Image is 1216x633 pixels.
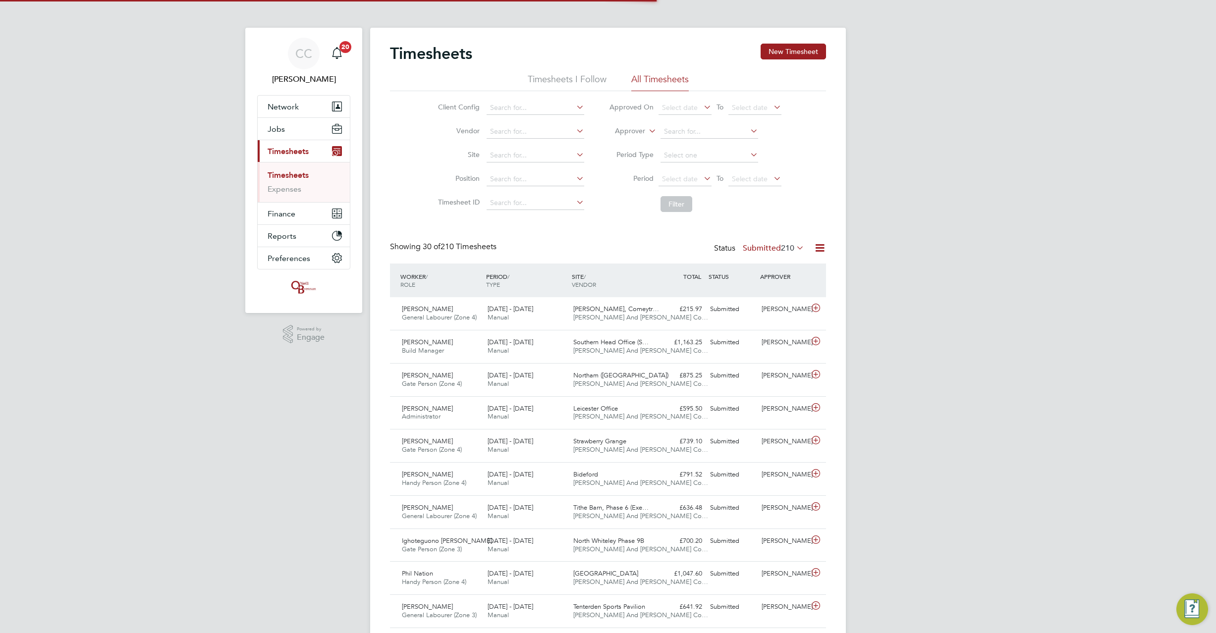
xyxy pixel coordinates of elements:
div: £1,047.60 [655,566,706,582]
span: Engage [297,333,325,342]
label: Submitted [743,243,804,253]
span: Manual [488,445,509,454]
div: Submitted [706,301,758,317]
h2: Timesheets [390,44,472,63]
span: [DATE] - [DATE] [488,437,533,445]
span: [PERSON_NAME] [402,437,453,445]
div: £1,163.25 [655,334,706,351]
input: Search for... [487,101,584,115]
div: Submitted [706,599,758,615]
button: Network [258,96,350,117]
span: 210 [781,243,794,253]
span: General Labourer (Zone 4) [402,313,477,321]
a: Expenses [268,184,301,194]
input: Search for... [487,125,584,139]
span: [PERSON_NAME] [402,338,453,346]
div: £641.92 [655,599,706,615]
a: Powered byEngage [283,325,325,344]
button: Engage Resource Center [1176,593,1208,625]
span: Gate Person (Zone 4) [402,445,462,454]
div: Submitted [706,566,758,582]
span: [PERSON_NAME] And [PERSON_NAME] Co… [573,445,708,454]
span: Manual [488,379,509,388]
span: Strawberry Grange [573,437,626,445]
span: To [714,101,726,113]
span: Charlotte Carter [257,73,350,85]
span: Select date [732,174,768,183]
label: Vendor [435,126,480,135]
span: Manual [488,478,509,487]
span: Select date [662,174,698,183]
span: Finance [268,209,295,218]
button: New Timesheet [761,44,826,59]
span: TYPE [486,280,500,288]
span: [PERSON_NAME] [402,404,453,413]
button: Reports [258,225,350,247]
span: Manual [488,412,509,421]
a: CC[PERSON_NAME] [257,38,350,85]
span: [PERSON_NAME] And [PERSON_NAME] Co… [573,346,708,355]
span: 20 [339,41,351,53]
span: / [507,272,509,280]
label: Approver [601,126,645,136]
div: £700.20 [655,533,706,549]
input: Search for... [487,149,584,162]
span: 30 of [423,242,441,252]
span: [DATE] - [DATE] [488,470,533,478]
input: Search for... [487,196,584,210]
img: oneillandbrennan-logo-retina.png [289,279,318,295]
span: Handy Person (Zone 4) [402,478,466,487]
button: Filter [661,196,692,212]
div: STATUS [706,267,758,285]
div: [PERSON_NAME] [758,401,809,417]
span: Handy Person (Zone 4) [402,578,466,586]
button: Finance [258,203,350,224]
span: Gate Person (Zone 3) [402,545,462,553]
input: Search for... [661,125,758,139]
span: Gate Person (Zone 4) [402,379,462,388]
span: [DATE] - [DATE] [488,569,533,578]
div: [PERSON_NAME] [758,368,809,384]
span: Timesheets [268,147,309,156]
div: [PERSON_NAME] [758,467,809,483]
span: VENDOR [572,280,596,288]
span: [PERSON_NAME] And [PERSON_NAME] Co… [573,412,708,421]
span: [DATE] - [DATE] [488,404,533,413]
span: Manual [488,313,509,321]
div: [PERSON_NAME] [758,599,809,615]
label: Period [609,174,654,183]
span: Jobs [268,124,285,134]
span: Southern Head Office (S… [573,338,649,346]
span: [PERSON_NAME], Comeytr… [573,305,659,313]
div: £636.48 [655,500,706,516]
input: Search for... [487,172,584,186]
span: Preferences [268,254,310,263]
span: [DATE] - [DATE] [488,305,533,313]
div: £791.52 [655,467,706,483]
a: Go to home page [257,279,350,295]
span: [DATE] - [DATE] [488,371,533,379]
span: [GEOGRAPHIC_DATA] [573,569,638,578]
label: Client Config [435,103,480,111]
span: Bideford [573,470,598,478]
span: [PERSON_NAME] And [PERSON_NAME] Co… [573,512,708,520]
div: Submitted [706,401,758,417]
span: [PERSON_NAME] And [PERSON_NAME] Co… [573,478,708,487]
span: Network [268,102,299,111]
div: [PERSON_NAME] [758,533,809,549]
span: / [584,272,586,280]
span: Northam ([GEOGRAPHIC_DATA]) [573,371,668,379]
span: CC [295,47,312,60]
span: Manual [488,578,509,586]
span: ROLE [400,280,415,288]
span: [PERSON_NAME] [402,503,453,512]
span: [PERSON_NAME] [402,470,453,478]
button: Preferences [258,247,350,269]
div: [PERSON_NAME] [758,334,809,351]
span: General Labourer (Zone 4) [402,512,477,520]
span: [DATE] - [DATE] [488,503,533,512]
span: General Labourer (Zone 3) [402,611,477,619]
span: Reports [268,231,296,241]
div: Submitted [706,368,758,384]
div: Submitted [706,500,758,516]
